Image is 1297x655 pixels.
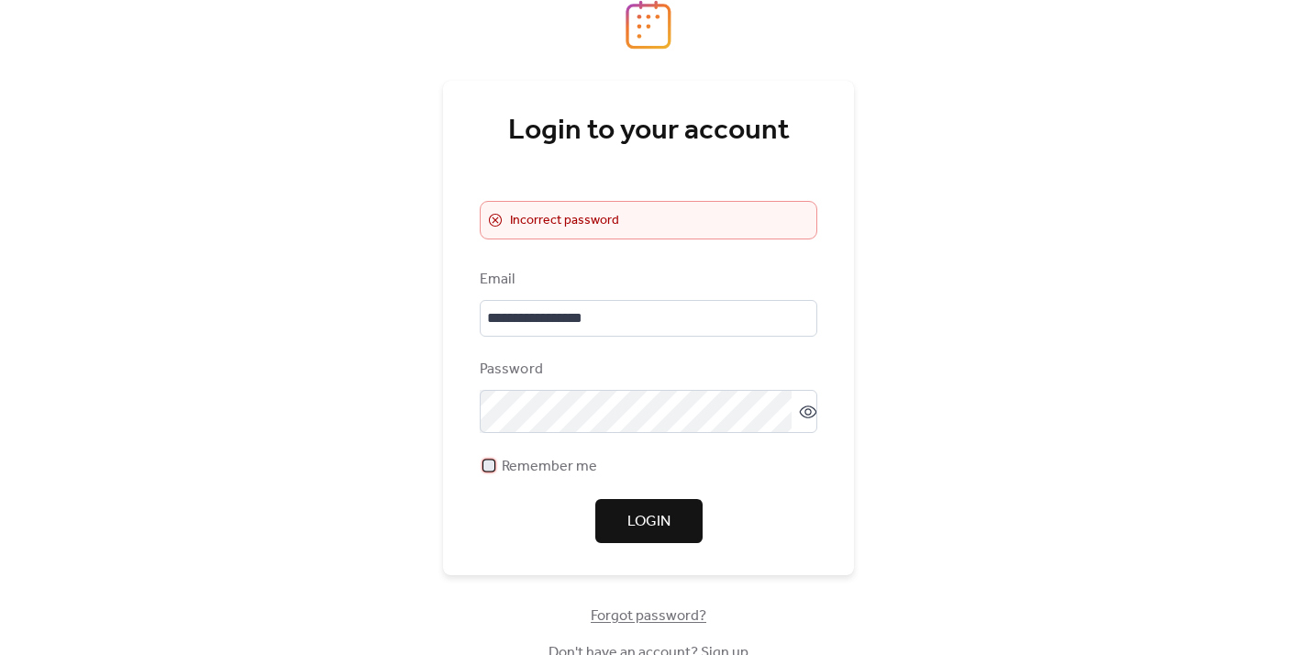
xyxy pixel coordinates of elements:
span: Login [627,511,671,533]
span: Remember me [502,456,597,478]
div: Email [480,269,814,291]
span: Forgot password? [591,605,706,627]
div: Password [480,359,814,381]
button: Login [595,499,703,543]
div: Login to your account [480,113,817,150]
a: Forgot password? [591,611,706,621]
span: Incorrect password [510,210,619,232]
